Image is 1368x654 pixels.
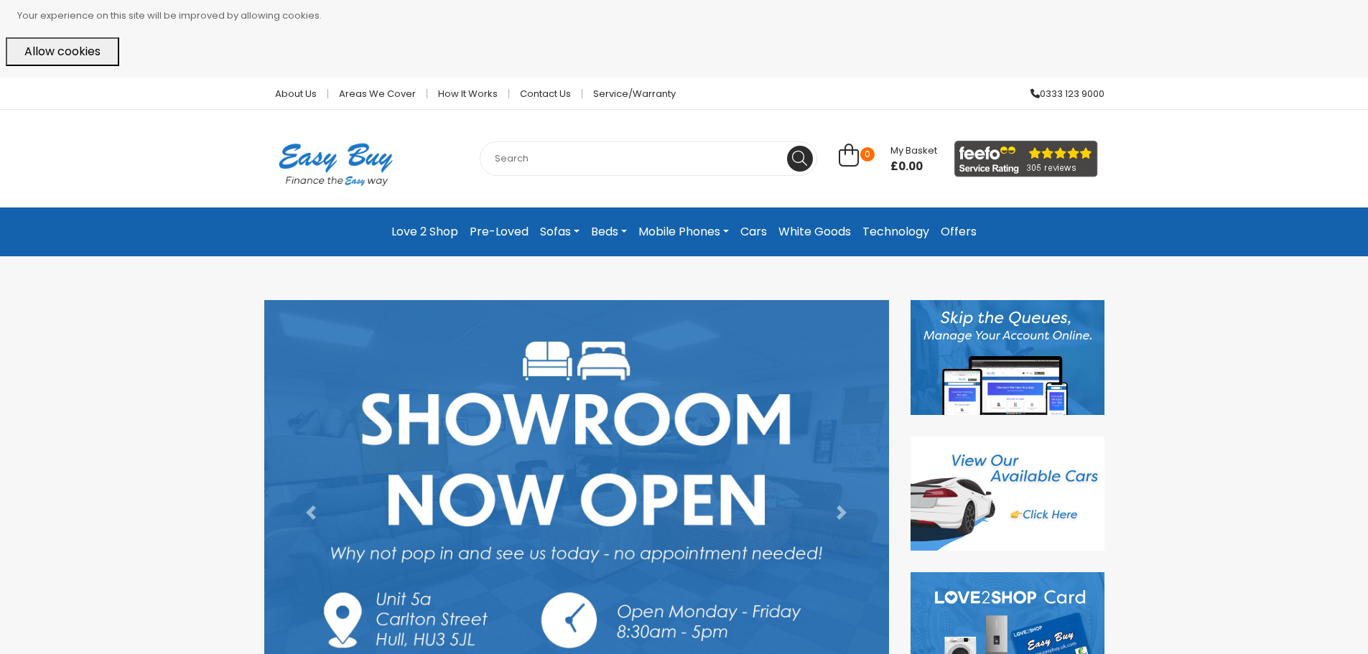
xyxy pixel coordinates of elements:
[509,89,582,98] a: Contact Us
[890,159,937,174] span: £0.00
[935,219,982,245] a: Offers
[735,219,773,245] a: Cars
[264,124,407,205] img: Easy Buy
[464,219,534,245] a: Pre-Loved
[633,219,735,245] a: Mobile Phones
[17,6,1362,26] p: Your experience on this site will be improved by allowing cookies.
[890,144,937,157] span: My Basket
[839,151,937,168] a: 0 My Basket £0.00
[480,141,817,176] input: Search
[427,89,509,98] a: How it works
[582,89,676,98] a: Service/Warranty
[1020,89,1104,98] a: 0333 123 9000
[773,219,857,245] a: White Goods
[264,89,328,98] a: About Us
[585,219,633,245] a: Beds
[534,219,585,245] a: Sofas
[954,141,1098,177] img: feefo_logo
[6,37,119,66] button: Allow cookies
[857,219,935,245] a: Technology
[911,436,1104,551] img: Cars
[860,147,875,162] span: 0
[386,219,464,245] a: Love 2 Shop
[328,89,427,98] a: Areas we cover
[911,300,1104,415] img: Discover our App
